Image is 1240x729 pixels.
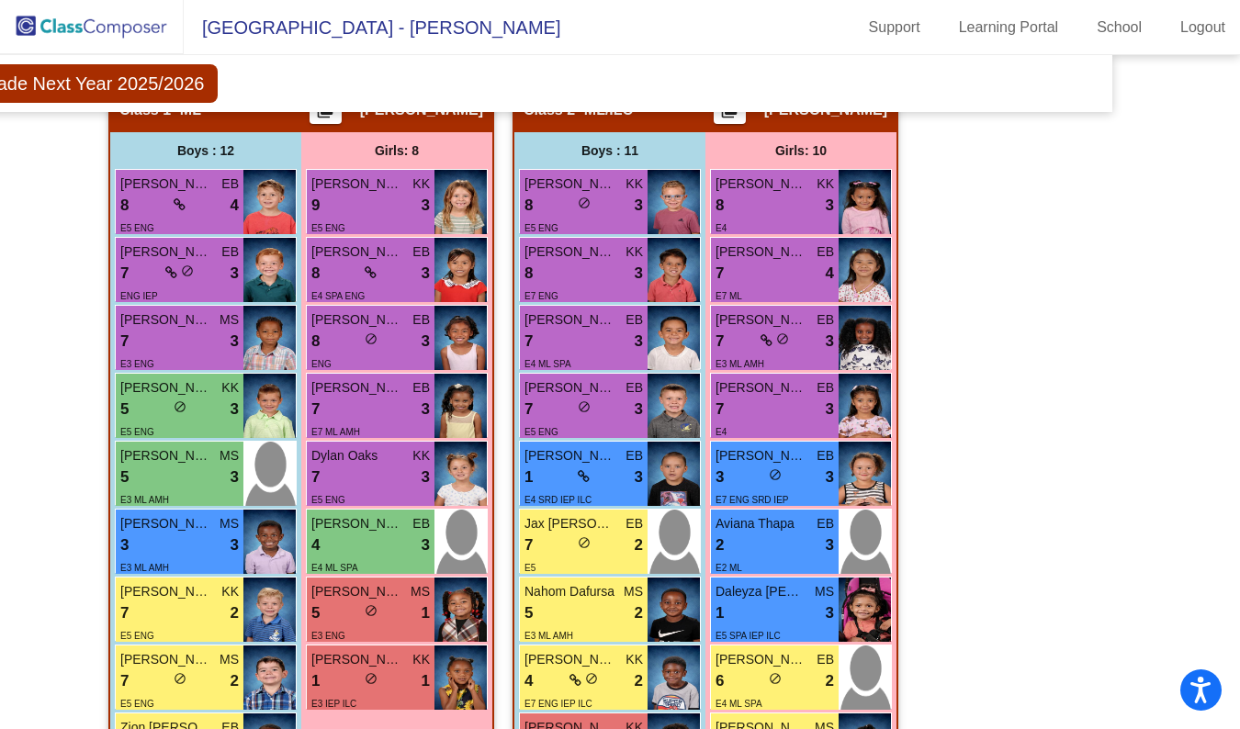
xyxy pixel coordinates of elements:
span: KK [412,650,430,669]
span: do_not_disturb_alt [578,400,591,413]
span: [PERSON_NAME] [524,242,616,262]
span: EB [626,446,643,465]
span: KK [412,446,430,465]
span: EB [817,446,834,465]
a: Logout [1166,13,1240,42]
span: 5 [311,601,320,625]
span: 7 [524,330,533,353]
span: 7 [716,262,724,286]
span: EB [817,378,834,398]
span: 4 [311,533,320,557]
span: 7 [120,669,129,693]
span: MS [815,582,834,601]
span: Aviana Thapa [716,514,807,533]
span: 4 [524,669,533,693]
span: 3 [422,262,430,286]
span: E2 ML [716,563,742,573]
span: E3 ML AMH [716,359,764,369]
span: [PERSON_NAME] [PERSON_NAME] [120,378,212,398]
span: 7 [716,330,724,353]
span: 7 [120,262,129,286]
span: EB [817,310,834,330]
span: 7 [524,398,533,421]
span: E7 ENG IEP ILC [524,699,592,709]
span: do_not_disturb_alt [769,672,782,685]
span: 3 [120,533,129,557]
span: [PERSON_NAME] [716,174,807,194]
span: E5 ENG [120,699,154,709]
span: E4 SRD IEP ILC [524,495,592,505]
span: 8 [524,194,533,218]
span: E4 ML SPA [311,563,358,573]
span: 3 [231,465,239,489]
span: EB [412,514,430,533]
div: Girls: 8 [301,132,492,169]
span: KK [626,174,643,194]
span: [PERSON_NAME] [716,650,807,669]
span: 6 [716,669,724,693]
span: 2 [716,533,724,557]
span: E5 ENG [524,223,558,233]
span: Daleyza [PERSON_NAME] [716,582,807,601]
span: 7 [524,533,533,557]
span: do_not_disturb_alt [365,604,378,617]
span: E4 [716,427,727,437]
span: 8 [120,194,129,218]
span: [PERSON_NAME] [716,242,807,262]
span: [PERSON_NAME] [524,310,616,330]
span: 9 [311,194,320,218]
span: 3 [826,194,834,218]
span: EB [626,310,643,330]
span: [PERSON_NAME] [716,378,807,398]
span: [PERSON_NAME] [120,582,212,601]
span: 3 [635,194,643,218]
span: EB [412,242,430,262]
span: 8 [716,194,724,218]
span: 2 [635,669,643,693]
a: Support [854,13,935,42]
span: 8 [311,330,320,353]
span: 2 [826,669,834,693]
span: [PERSON_NAME] [120,446,212,465]
button: Print Students Details [714,96,746,124]
span: do_not_disturb_alt [776,332,789,345]
span: do_not_disturb_alt [585,672,598,685]
span: 3 [422,398,430,421]
span: [PERSON_NAME] [311,378,403,398]
span: [PERSON_NAME] [311,174,403,194]
span: MS [220,310,239,330]
span: EB [817,242,834,262]
span: KK [626,242,643,262]
span: do_not_disturb_alt [174,400,186,413]
mat-icon: picture_as_pdf [718,101,740,127]
span: EB [412,378,430,398]
span: E3 ENG [120,359,154,369]
span: EB [626,378,643,398]
span: [PERSON_NAME] [PERSON_NAME] [311,514,403,533]
span: 3 [422,533,430,557]
span: E3 IEP ILC [311,699,356,709]
span: [PERSON_NAME] [524,446,616,465]
span: EB [412,310,430,330]
span: [PERSON_NAME] [PERSON_NAME] [120,242,212,262]
span: 3 [635,262,643,286]
a: School [1082,13,1156,42]
span: EB [817,650,834,669]
span: KK [817,174,834,194]
span: [PERSON_NAME] [PERSON_NAME] [524,174,616,194]
span: [PERSON_NAME] [PERSON_NAME] [120,174,212,194]
span: 3 [422,465,430,489]
span: [PERSON_NAME] [120,514,212,533]
span: 5 [120,398,129,421]
span: 3 [231,330,239,353]
span: 7 [311,398,320,421]
span: 7 [120,330,129,353]
span: 2 [635,601,643,625]
span: do_not_disturb_alt [578,536,591,549]
span: 1 [422,601,430,625]
span: MS [220,650,239,669]
span: 3 [635,465,643,489]
span: 7 [120,601,129,625]
span: [PERSON_NAME] [524,378,616,398]
button: Print Students Details [310,96,342,124]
